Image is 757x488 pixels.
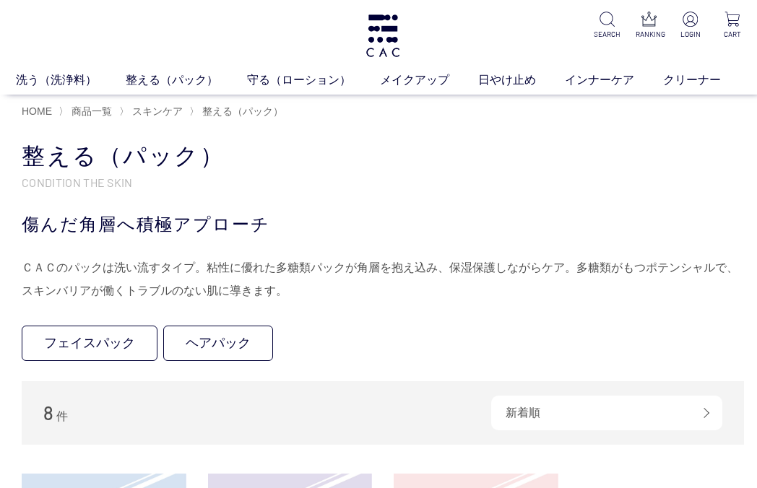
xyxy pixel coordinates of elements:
[69,105,112,117] a: 商品一覧
[43,401,53,424] span: 8
[364,14,402,57] img: logo
[132,105,183,117] span: スキンケア
[199,105,283,117] a: 整える（パック）
[163,326,273,361] a: ヘアパック
[594,12,620,40] a: SEARCH
[22,175,744,190] p: CONDITION THE SKIN
[119,105,186,118] li: 〉
[719,29,745,40] p: CART
[719,12,745,40] a: CART
[22,105,52,117] a: HOME
[491,396,722,430] div: 新着順
[663,71,750,89] a: クリーナー
[678,12,704,40] a: LOGIN
[126,71,247,89] a: 整える（パック）
[22,326,157,361] a: フェイスパック
[594,29,620,40] p: SEARCH
[247,71,380,89] a: 守る（ローション）
[189,105,287,118] li: 〉
[565,71,663,89] a: インナーケア
[72,105,112,117] span: 商品一覧
[59,105,116,118] li: 〉
[678,29,704,40] p: LOGIN
[380,71,478,89] a: メイクアップ
[636,29,662,40] p: RANKING
[56,410,68,422] span: 件
[202,105,283,117] span: 整える（パック）
[478,71,565,89] a: 日やけ止め
[22,141,744,172] h1: 整える（パック）
[22,212,744,238] div: 傷んだ角層へ積極アプローチ
[16,71,126,89] a: 洗う（洗浄料）
[636,12,662,40] a: RANKING
[129,105,183,117] a: スキンケア
[22,256,744,302] div: ＣＡＣのパックは洗い流すタイプ。粘性に優れた多糖類パックが角層を抱え込み、保湿保護しながらケア。多糖類がもつポテンシャルで、スキンバリアが働くトラブルのない肌に導きます。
